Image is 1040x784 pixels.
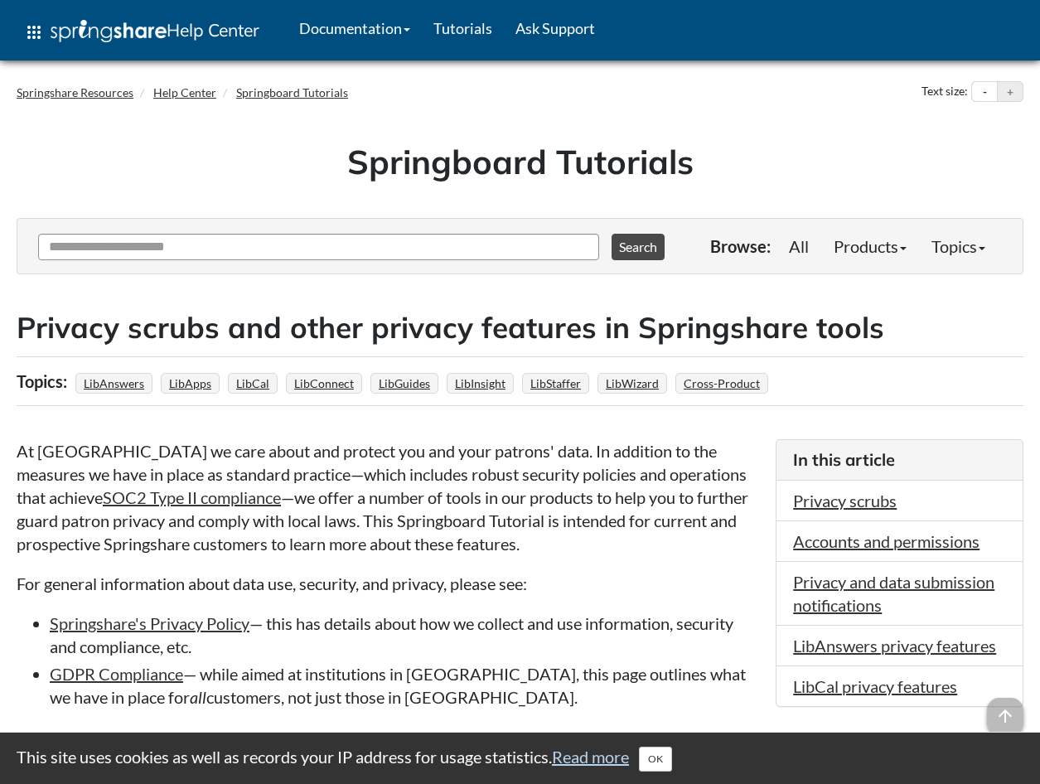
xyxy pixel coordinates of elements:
a: LibStaffer [528,371,583,395]
h2: Privacy scrubs and other privacy features in Springshare tools [17,307,1023,348]
h1: Springboard Tutorials [29,138,1011,185]
span: arrow_upward [987,698,1023,734]
a: Products [821,230,919,263]
a: Springshare Resources [17,85,133,99]
a: Accounts and permissions [793,531,980,551]
a: LibGuides [376,371,433,395]
a: Documentation [288,7,422,49]
p: At [GEOGRAPHIC_DATA] we care about and protect you and your patrons' data. In addition to the mea... [17,439,759,555]
a: Ask Support [504,7,607,49]
a: arrow_upward [987,699,1023,719]
img: Springshare [51,20,167,42]
button: Decrease text size [972,82,997,102]
a: Springboard Tutorials [236,85,348,99]
a: Privacy scrubs [793,491,897,511]
button: Increase text size [998,82,1023,102]
span: Help Center [167,19,259,41]
h3: In this article [793,448,1006,472]
a: LibApps [167,371,214,395]
a: GDPR Compliance [50,664,183,684]
a: LibConnect [292,371,356,395]
a: All [776,230,821,263]
a: apps Help Center [12,7,271,57]
a: Topics [919,230,998,263]
em: all [190,687,206,707]
a: LibWizard [603,371,661,395]
a: Privacy and data submission notifications [793,572,994,615]
li: — while aimed at institutions in [GEOGRAPHIC_DATA], this page outlines what we have in place for ... [50,662,759,709]
a: LibCal [234,371,272,395]
a: Help Center [153,85,216,99]
a: LibCal privacy features [793,676,957,696]
button: Search [612,234,665,260]
a: Springshare's Privacy Policy [50,613,249,633]
a: LibInsight [452,371,508,395]
a: Tutorials [422,7,504,49]
button: Close [639,747,672,772]
a: LibAnswers privacy features [793,636,996,656]
p: For general information about data use, security, and privacy, please see: [17,572,759,595]
p: Browse: [710,235,771,258]
span: apps [24,22,44,42]
a: SOC2 Type II compliance [103,487,281,507]
a: Read more [552,747,629,767]
a: Cross-Product [681,371,762,395]
a: LibAnswers [81,371,147,395]
div: Text size: [918,81,971,103]
div: Topics: [17,365,71,397]
li: — this has details about how we collect and use information, security and compliance, etc. [50,612,759,658]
